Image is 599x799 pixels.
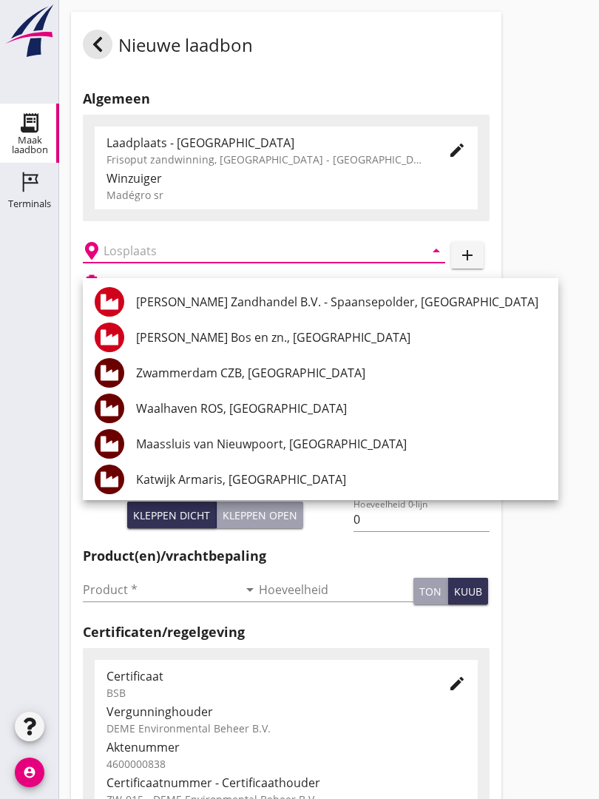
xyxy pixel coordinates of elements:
div: Laadplaats - [GEOGRAPHIC_DATA] [106,134,424,152]
h2: Product(en)/vrachtbepaling [83,546,490,566]
input: Product * [83,578,238,601]
div: ton [419,584,441,599]
div: Terminals [8,199,51,209]
div: Waalhaven ROS, [GEOGRAPHIC_DATA] [136,399,546,417]
div: Certificaat [106,667,424,685]
div: BSB [106,685,424,701]
div: 4600000838 [106,756,466,772]
div: Vergunninghouder [106,703,466,721]
input: Hoeveelheid 0-lijn [353,508,489,531]
input: Losplaats [104,239,404,263]
div: Zwammerdam CZB, [GEOGRAPHIC_DATA] [136,364,546,382]
button: Kleppen open [217,502,303,528]
div: Aktenummer [106,738,466,756]
i: edit [448,141,466,159]
div: Kleppen dicht [133,508,210,523]
div: Frisoput zandwinning, [GEOGRAPHIC_DATA] - [GEOGRAPHIC_DATA]. [106,152,424,167]
div: Winzuiger [106,169,466,187]
h2: Algemeen [83,89,490,109]
div: Madégro sr [106,187,466,203]
div: [PERSON_NAME] Bos en zn., [GEOGRAPHIC_DATA] [136,328,546,346]
img: logo-small.a267ee39.svg [3,4,56,58]
div: DEME Environmental Beheer B.V. [106,721,466,736]
div: [PERSON_NAME] Zandhandel B.V. - Spaansepolder, [GEOGRAPHIC_DATA] [136,293,546,311]
i: arrow_drop_down [427,242,445,260]
i: edit [448,675,466,692]
div: Katwijk Armaris, [GEOGRAPHIC_DATA] [136,471,546,488]
i: add [458,246,476,264]
button: kuub [448,578,488,604]
button: Kleppen dicht [127,502,217,528]
button: ton [413,578,448,604]
input: Hoeveelheid [259,578,414,601]
i: arrow_drop_down [241,581,259,599]
div: Kleppen open [223,508,297,523]
h2: Certificaten/regelgeving [83,622,490,642]
div: kuub [454,584,482,599]
div: Maassluis van Nieuwpoort, [GEOGRAPHIC_DATA] [136,435,546,453]
i: account_circle [15,758,44,787]
div: Certificaatnummer - Certificaathouder [106,774,466,792]
div: Nieuwe laadbon [83,30,253,65]
h2: Beladen vaartuig [106,275,182,289]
